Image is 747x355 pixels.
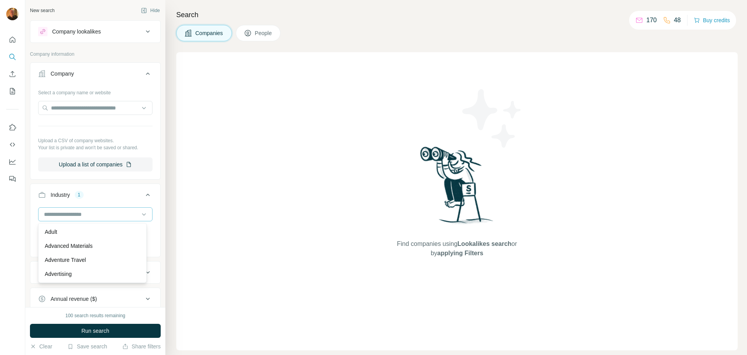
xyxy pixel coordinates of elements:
div: Industry [51,191,70,199]
button: Industry1 [30,185,160,207]
button: Clear [30,343,52,350]
p: Company information [30,51,161,58]
span: Run search [81,327,109,335]
div: Company lookalikes [52,28,101,35]
button: Buy credits [694,15,730,26]
button: Run search [30,324,161,338]
button: Upload a list of companies [38,157,153,171]
button: Enrich CSV [6,67,19,81]
p: Adult [45,228,57,236]
button: Use Surfe API [6,138,19,152]
img: Surfe Illustration - Woman searching with binoculars [417,145,498,231]
p: Your list is private and won't be saved or shared. [38,144,153,151]
div: Select a company name or website [38,86,153,96]
div: 100 search results remaining [65,312,125,319]
button: Dashboard [6,155,19,169]
span: Companies [195,29,224,37]
button: Share filters [122,343,161,350]
span: Lookalikes search [458,240,512,247]
span: Find companies using or by [395,239,519,258]
img: Surfe Illustration - Stars [457,83,527,154]
button: My lists [6,84,19,98]
p: Upload a CSV of company websites. [38,137,153,144]
div: Company [51,70,74,78]
span: People [255,29,273,37]
button: Company [30,64,160,86]
p: Adventure Travel [45,256,86,264]
button: Hide [135,5,165,16]
p: Advertising [45,270,72,278]
p: Advanced Materials [45,242,93,250]
button: Use Surfe on LinkedIn [6,120,19,134]
button: Annual revenue ($) [30,290,160,308]
button: HQ location [30,263,160,282]
button: Search [6,50,19,64]
div: Annual revenue ($) [51,295,97,303]
p: 170 [646,16,657,25]
button: Quick start [6,33,19,47]
div: 1 [75,191,84,198]
p: 48 [674,16,681,25]
img: Avatar [6,8,19,20]
button: Feedback [6,172,19,186]
button: Company lookalikes [30,22,160,41]
span: applying Filters [437,250,483,256]
h4: Search [176,9,738,20]
div: New search [30,7,54,14]
button: Save search [67,343,107,350]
